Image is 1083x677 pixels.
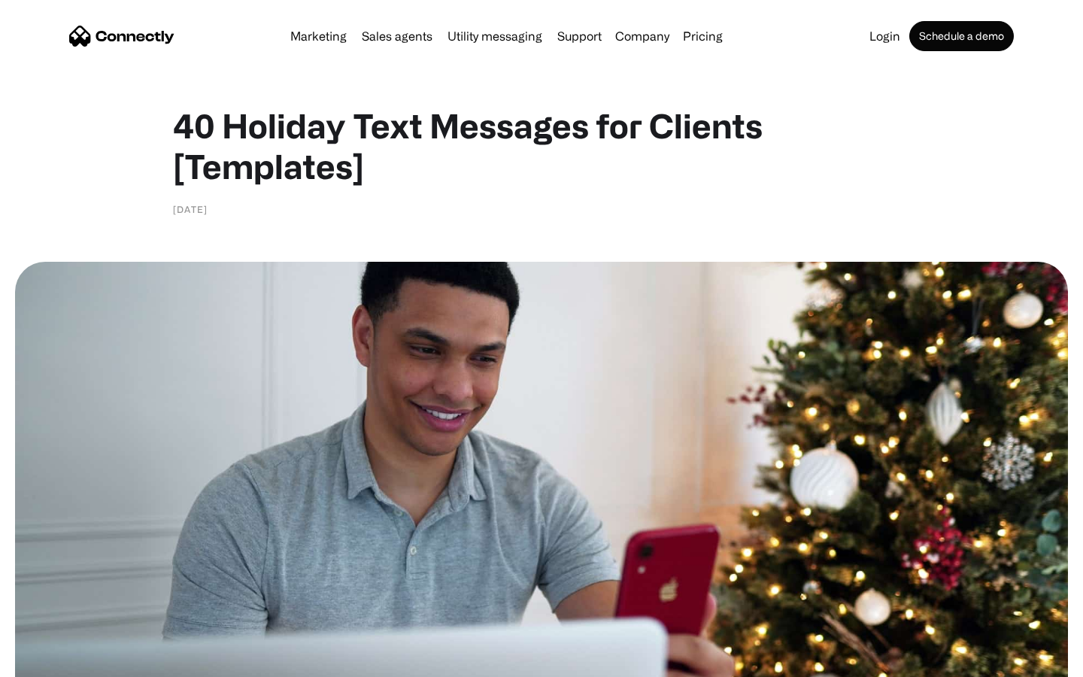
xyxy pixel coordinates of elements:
a: Marketing [284,30,353,42]
a: Schedule a demo [909,21,1014,51]
a: Pricing [677,30,729,42]
a: Support [551,30,608,42]
aside: Language selected: English [15,651,90,672]
ul: Language list [30,651,90,672]
a: Sales agents [356,30,438,42]
a: Login [863,30,906,42]
div: Company [615,26,669,47]
div: [DATE] [173,202,208,217]
h1: 40 Holiday Text Messages for Clients [Templates] [173,105,910,187]
a: Utility messaging [441,30,548,42]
